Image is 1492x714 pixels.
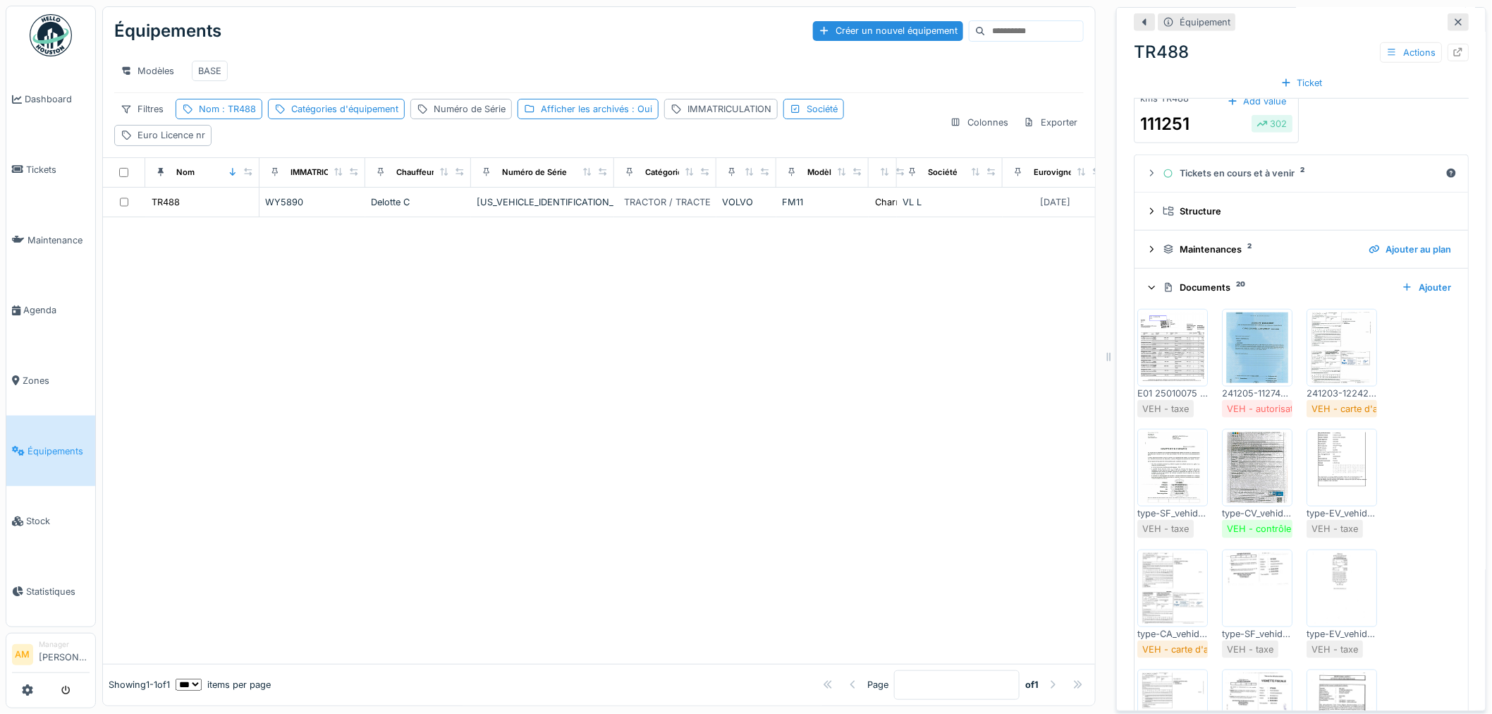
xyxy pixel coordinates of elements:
strong: of 1 [1025,678,1039,691]
div: TR488 [152,195,180,209]
span: Statistiques [26,585,90,598]
div: Ticket [1275,73,1328,92]
div: Manager [39,639,90,650]
div: Société [807,102,838,116]
div: [DATE] [1041,195,1071,209]
div: Modèles [114,61,181,81]
img: l9bzw6i4l8kflc2d2cd8ybhw1j92 [1310,432,1374,503]
div: Nom [176,167,195,178]
div: VEH - taxe [1311,522,1358,535]
div: E01 25010075 ([DATE], 16286,00 EUR, DKV EURO SERVICE GMBH ET CO KG).pdf [1137,387,1208,400]
span: : Oui [629,104,652,114]
div: VEH - taxe [1227,643,1273,656]
div: Filtres [114,99,170,119]
div: Modèle [807,167,836,178]
div: Add value [1221,92,1292,111]
a: Dashboard [6,64,95,135]
div: VEH - carte d'assurance [1142,643,1248,656]
div: Afficher les archivés [541,102,652,116]
div: type-EV_vehid-TR488_rmref-31927_label-128_date-20240102160337.pdf [1307,507,1377,520]
div: Euro Licence nr [137,128,205,142]
a: Agenda [6,275,95,346]
div: Charroi [875,195,907,209]
summary: Structure [1140,198,1462,224]
div: type-CV_vehid-TR488_rmref-33408_label-68_date-20240812115536.pdf [1222,507,1292,520]
div: Société [928,167,958,178]
div: Structure [1163,205,1451,218]
div: VEH - carte d'assurance [1311,402,1417,416]
div: VEH - taxe [1311,643,1358,656]
div: VEH - contrôle technique [1227,522,1336,535]
span: Agenda [23,303,90,317]
div: type-CA_vehid-TR488_rmref-31806_label-76_date-20231218092457.jpg [1137,627,1208,641]
img: jhkhqq1afjis0t0z719u5kzrs0ha [1141,553,1204,624]
div: Exporter [1017,112,1084,133]
div: Page [867,678,888,691]
a: Tickets [6,135,95,205]
div: IMMATRICULATION [291,167,364,178]
div: [US_VEHICLE_IDENTIFICATION_NUMBER] [477,195,609,209]
div: Delotte C [371,195,465,209]
div: Créer un nouvel équipement [813,21,963,40]
span: : TR488 [219,104,256,114]
span: Maintenance [27,234,90,247]
div: VL L [903,195,997,209]
img: najjulxfpi6r6lqote7srkfpbm36 [1310,313,1374,383]
img: zcm3irt3n93lmarpvb0wq2rtsfma [1141,313,1204,383]
div: VEH - taxe [1142,522,1189,535]
span: Stock [26,514,90,528]
div: 241203-122426-AMI-TR488-76 doc00269220241203120942_015.pdf [1307,387,1377,400]
div: Ajouter au plan [1363,240,1457,259]
div: Équipement [1180,16,1230,29]
div: 302 [1256,117,1288,131]
a: AM Manager[PERSON_NAME] [12,639,90,673]
li: [PERSON_NAME] [39,639,90,670]
div: Catégories d'équipement [645,167,743,178]
div: items per page [176,678,271,691]
a: Zones [6,346,95,416]
div: Actions [1380,42,1442,63]
div: BASE [198,64,221,78]
summary: Tickets en cours et à venir2 [1140,161,1462,187]
img: aq8lum5wqxa57iq8ravb0pibnp7j [1225,313,1289,383]
div: Équipements [114,13,221,49]
div: FM11 [782,195,863,209]
div: Eurovignette valide jusque [1034,167,1137,178]
div: Tickets en cours et à venir [1163,167,1440,180]
span: Dashboard [25,92,90,106]
div: type-SF_vehid-TR488_rmref-33464_label-68_date-20240830163101.pdf [1137,507,1208,520]
div: TRACTOR / TRACTEUR [624,195,723,209]
div: WY5890 [265,195,360,209]
div: Chauffeur principal [396,167,470,178]
a: Stock [6,486,95,557]
div: TR488 [1134,40,1469,65]
div: Colonnes [944,112,1015,133]
span: Zones [23,374,90,387]
div: type-SF_vehid-TR488_rmref-31334_label-128_date-20230909075824.jpg [1222,627,1292,641]
img: i6zf0pgy6gbf65a3sbegxga0a1uy [1225,432,1289,503]
div: Catégories d'équipement [291,102,398,116]
a: Équipements [6,416,95,486]
div: 111251 [1140,111,1190,137]
div: VEH - autorisation [1227,402,1307,416]
img: 46ench6aosb80nsefoktoloutmp2 [1225,553,1289,624]
div: Maintenances [1163,243,1357,256]
summary: Maintenances2Ajouter au plan [1140,236,1462,262]
div: Nom [199,102,256,116]
div: 241205-112744-AMI-TR488-77 doc00271820241205105721_049.pdf [1222,387,1292,400]
span: Équipements [27,444,90,458]
div: type-EV_vehid-TR488_rmref-28991_label-128_date-20230113101253.jpg [1307,627,1377,641]
div: VOLVO [722,195,771,209]
li: AM [12,644,33,665]
img: 681g4rlzzzyoi8mebkd9qfq11bdi [1141,432,1204,503]
a: Statistiques [6,557,95,627]
div: Documents [1163,281,1390,294]
div: IMMATRICULATION [687,102,771,116]
summary: Documents20Ajouter [1140,274,1462,301]
div: Numéro de Série [434,102,506,116]
div: Numéro de Série [502,167,567,178]
img: iqbzp74azcvmrg580p75mngyhc0a [1310,553,1374,624]
img: Badge_color-CXgf-gQk.svg [30,14,72,56]
span: Tickets [26,163,90,176]
div: Ajouter [1396,278,1457,297]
